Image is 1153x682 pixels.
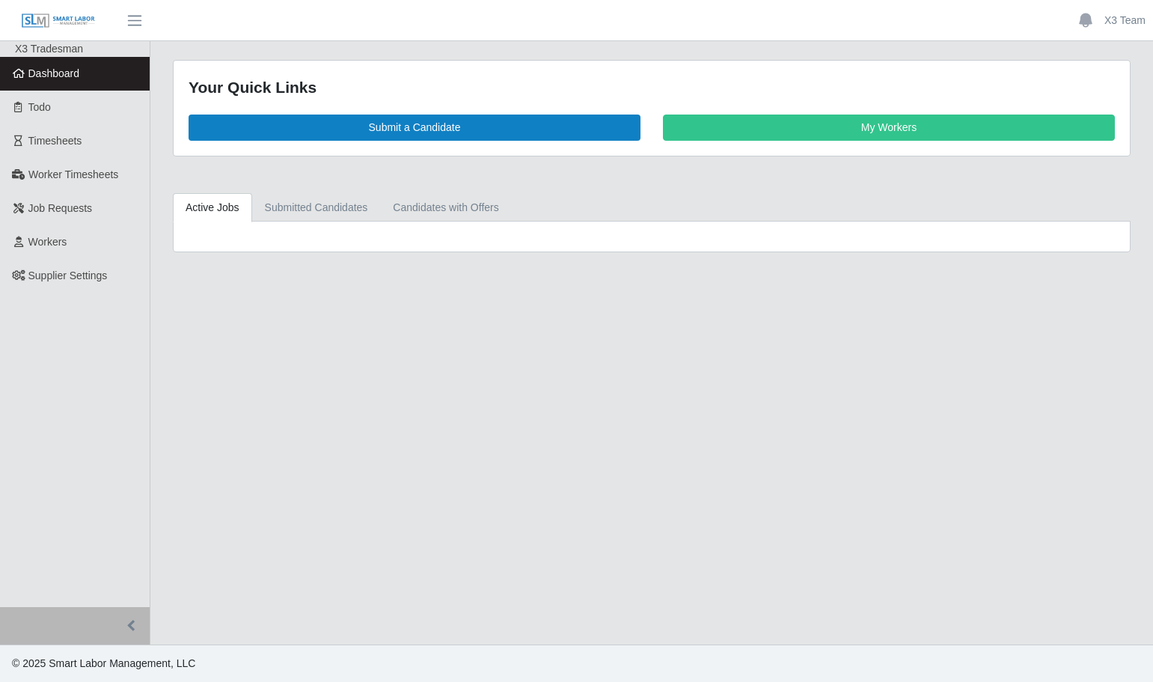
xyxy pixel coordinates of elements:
a: Candidates with Offers [380,193,511,222]
a: Active Jobs [173,193,252,222]
span: Workers [28,236,67,248]
img: SLM Logo [21,13,96,29]
div: Your Quick Links [189,76,1115,100]
a: Submit a Candidate [189,115,640,141]
a: X3 Team [1104,13,1146,28]
span: Supplier Settings [28,270,108,281]
span: © 2025 Smart Labor Management, LLC [12,657,195,669]
span: Todo [28,101,51,113]
span: Job Requests [28,202,93,214]
span: Worker Timesheets [28,168,118,180]
a: My Workers [663,115,1115,141]
a: Submitted Candidates [252,193,381,222]
span: X3 Tradesman [15,43,83,55]
span: Timesheets [28,135,82,147]
span: Dashboard [28,67,80,79]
